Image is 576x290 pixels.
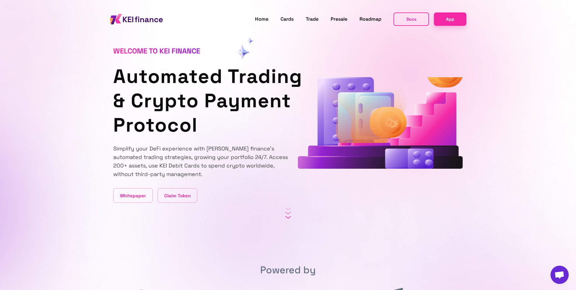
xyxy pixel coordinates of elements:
a: Trade [306,15,319,23]
a: Roadmap [360,15,381,23]
span: Welcome to KEI finance [113,46,200,56]
a: Whitepaper [113,188,153,203]
h1: Automated Trading & Crypto Payment Protocol [113,64,288,137]
a: Presale [331,15,347,23]
div: Open chat [550,266,569,284]
a: Claim Token [158,188,197,203]
a: Cards [281,15,294,23]
p: Simplify your DeFi experience with [PERSON_NAME] finance's automated trading strategies, growing ... [113,144,288,178]
button: Docs [394,12,429,26]
img: KEI finance [110,12,163,26]
a: Home [255,15,268,23]
div: animation [298,77,463,171]
a: App [434,12,466,26]
p: Powered by [113,262,463,278]
img: scroll-icon.svg [285,208,291,219]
